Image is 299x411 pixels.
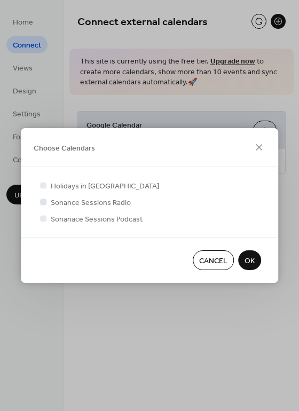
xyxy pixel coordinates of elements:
[51,181,159,192] span: Holidays in [GEOGRAPHIC_DATA]
[245,256,255,267] span: OK
[51,197,131,209] span: Sonance Sessions Radio
[34,143,95,154] span: Choose Calendars
[199,256,227,267] span: Cancel
[193,250,234,270] button: Cancel
[51,214,143,225] span: Sonanace Sessions Podcast
[238,250,261,270] button: OK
